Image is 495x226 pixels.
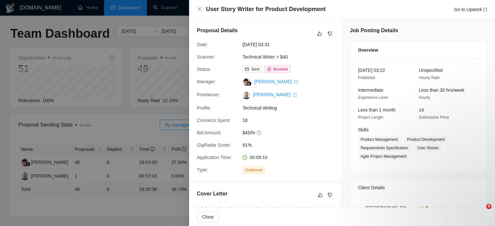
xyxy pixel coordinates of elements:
span: Status: [197,67,211,72]
a: Technical Writer > $40 [242,54,288,60]
span: Requirements Specification [358,144,411,152]
span: Bid Amount: [197,130,222,135]
button: Close [197,7,202,12]
a: Go to Upworkexport [454,7,487,12]
span: Product Development [405,136,447,143]
button: like [316,191,324,199]
span: Submission Price [419,115,449,120]
span: Overview [358,47,378,54]
span: Unspecified [419,68,443,73]
iframe: Intercom live chat [473,204,488,219]
button: dislike [326,191,334,199]
span: 9 [486,204,491,209]
span: clock-circle [242,155,247,160]
span: [DATE] 03:31 [242,41,340,48]
span: question-circle [257,130,262,135]
button: like [316,30,323,38]
span: Date: [197,42,208,47]
span: Technical Writing [242,104,340,112]
span: Sent [251,67,259,72]
span: Close [202,213,214,220]
h5: Job Posting Details [350,27,398,34]
img: c19XLmcAaUyE9YycPbSzpZPd2PgtMd-FraBXnkcQxUjRPkypxg5ZkPR_xSq_QJIOqG [242,91,250,99]
span: Skills [358,127,369,132]
span: [GEOGRAPHIC_DATA] [365,204,408,219]
span: like [318,193,323,198]
span: GigRadar Score: [197,142,231,148]
span: Hourly Rate [419,75,439,80]
span: mail [245,67,249,71]
a: [PERSON_NAME] export [254,79,298,84]
h5: Cover Letter [197,190,227,198]
span: [DATE] 03:22 [358,68,385,73]
span: Outbound [242,166,265,174]
h5: Proposal Details [197,27,238,34]
span: close [197,7,202,12]
span: dollar [267,67,271,71]
span: Application Time: [197,155,232,160]
a: [PERSON_NAME] export [253,92,297,97]
span: Manager: [197,79,216,84]
span: 61% [242,141,340,149]
span: export [293,93,297,97]
span: Boosted [273,67,288,72]
span: 00:09:10 [250,155,268,160]
span: User Stories [415,144,441,152]
span: like [317,31,322,36]
button: dislike [326,30,334,38]
span: Experience Level [358,95,388,100]
span: $45/hr [242,129,340,136]
span: Less than 1 month [358,107,395,113]
span: Agile Project Management [358,153,409,160]
span: 14 [419,107,424,113]
span: export [483,7,487,11]
img: gigradar-bm.png [247,81,252,86]
div: Client Details [358,179,479,196]
h4: User Story Writer for Product Development [206,5,326,13]
span: 18 [242,117,340,124]
span: Hourly [419,95,430,100]
span: Published [358,75,375,80]
span: Scanner: [197,54,215,60]
span: Project Length [358,115,383,120]
span: dislike [328,31,332,36]
span: Freelancer: [197,92,220,97]
span: Intermediate [358,87,383,93]
span: Product Management [358,136,401,143]
button: Close [197,212,219,222]
span: Type: [197,167,208,172]
span: Connects Spent: [197,118,231,123]
span: export [294,80,298,84]
span: dislike [328,193,332,198]
span: Profile: [197,105,211,111]
span: Less than 30 hrs/week [419,87,464,93]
